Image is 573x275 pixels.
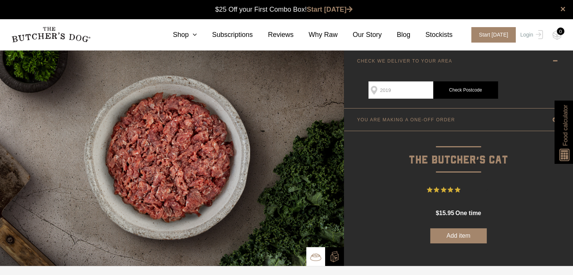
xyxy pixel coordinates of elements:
[344,108,573,131] a: YOU ARE MAKING A ONE-OFF ORDER
[561,105,570,146] span: Food calculator
[410,30,452,40] a: Stockists
[310,251,321,263] img: TBD_Bowl.png
[344,131,573,169] p: The Butcher’s Cat
[382,30,410,40] a: Blog
[293,30,338,40] a: Why Raw
[329,251,340,262] img: TBD_Build-A-Box-2.png
[435,210,439,216] span: $
[430,228,487,243] button: Add item
[463,184,490,196] span: 5 Reviews
[338,30,382,40] a: Our Story
[471,27,516,43] span: Start [DATE]
[560,5,565,14] a: close
[433,81,498,99] a: Check Postcode
[307,6,353,13] a: Start [DATE]
[427,184,490,196] button: Rated 5 out of 5 stars from 5 reviews. Jump to reviews.
[552,30,562,40] img: TBD_Cart-Empty.png
[439,210,454,216] span: 15.95
[357,117,455,122] p: YOU ARE MAKING A ONE-OFF ORDER
[197,30,253,40] a: Subscriptions
[158,30,197,40] a: Shop
[557,27,564,35] div: 0
[253,30,293,40] a: Reviews
[344,50,573,72] a: CHECK WE DELIVER TO YOUR AREA
[368,81,433,99] input: Postcode
[455,210,481,216] span: one time
[357,58,452,64] p: CHECK WE DELIVER TO YOUR AREA
[464,27,518,43] a: Start [DATE]
[518,27,543,43] a: Login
